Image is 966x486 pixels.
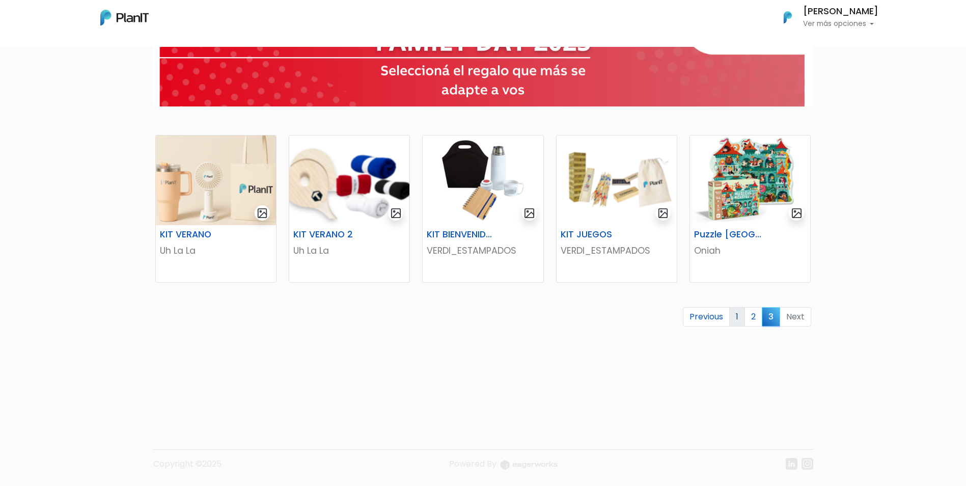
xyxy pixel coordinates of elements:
h6: KIT VERANO [154,229,237,240]
h6: KIT JUEGOS [555,229,638,240]
img: logo_eagerworks-044938b0bf012b96b195e05891a56339191180c2d98ce7df62ca656130a436fa.svg [501,460,558,470]
img: gallery-light [523,207,535,219]
img: thumb_Captura_de_pantalla_2025-09-04_105435.png [557,136,677,225]
img: gallery-light [657,207,669,219]
img: linkedin-cc7d2dbb1a16aff8e18f147ffe980d30ddd5d9e01409788280e63c91fc390ff4.svg [786,458,797,470]
p: VERDI_ESTAMPADOS [427,244,539,257]
a: gallery-light KIT BIENVENIDA 8 VERDI_ESTAMPADOS [422,135,543,283]
a: 1 [729,307,745,327]
a: Powered By [449,458,558,478]
p: VERDI_ESTAMPADOS [561,244,673,257]
a: Previous [683,307,730,327]
a: gallery-light Puzzle [GEOGRAPHIC_DATA] Oniah [689,135,811,283]
a: gallery-light KIT VERANO Uh La La [155,135,277,283]
a: gallery-light KIT VERANO 2 Uh La La [289,135,410,283]
button: PlanIt Logo [PERSON_NAME] Ver más opciones [770,4,878,31]
img: thumb_ChatGPT_Image_4_sept_2025__22_10_23.png [156,136,276,225]
p: Copyright ©2025 [153,458,222,478]
img: thumb_2000___2000-Photoroom_-_2025-04-07T171610.671.png [423,136,543,225]
p: Ver más opciones [803,20,878,28]
h6: KIT VERANO 2 [287,229,370,240]
p: Uh La La [160,244,272,257]
img: thumb_image__66_.png [690,136,810,225]
p: Uh La La [293,244,405,257]
div: ¿Necesitás ayuda? [52,10,147,30]
img: thumb_Captura_de_pantalla_2025-09-04_164953.png [289,136,409,225]
img: instagram-7ba2a2629254302ec2a9470e65da5de918c9f3c9a63008f8abed3140a32961bf.svg [802,458,813,470]
img: gallery-light [257,207,268,219]
img: gallery-light [791,207,803,219]
h6: KIT BIENVENIDA 8 [421,229,504,240]
img: gallery-light [390,207,402,219]
img: PlanIt Logo [777,6,799,29]
p: Oniah [694,244,806,257]
a: 2 [744,307,762,327]
span: 3 [762,307,780,326]
h6: [PERSON_NAME] [803,7,878,16]
a: gallery-light KIT JUEGOS VERDI_ESTAMPADOS [556,135,677,283]
h6: Puzzle [GEOGRAPHIC_DATA] [688,229,771,240]
img: PlanIt Logo [100,10,149,25]
span: translation missing: es.layouts.footer.powered_by [449,458,496,470]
